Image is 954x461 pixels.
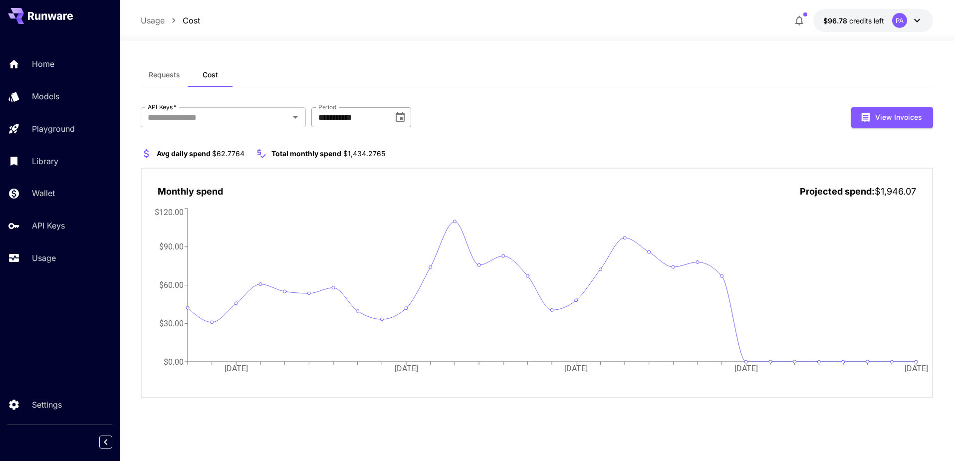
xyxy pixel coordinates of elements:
tspan: [DATE] [734,364,758,373]
nav: breadcrumb [141,14,200,26]
p: Models [32,90,59,102]
div: PA [892,13,907,28]
span: $1,946.07 [875,186,916,197]
span: Requests [149,70,180,79]
span: credits left [849,16,884,25]
tspan: $30.00 [159,318,184,328]
span: $1,434.2765 [343,149,385,158]
span: $62.7764 [212,149,244,158]
tspan: $120.00 [155,207,184,217]
p: Home [32,58,54,70]
tspan: [DATE] [904,364,928,373]
div: $96.78245 [823,15,884,26]
a: View Invoices [851,112,933,121]
tspan: $60.00 [159,280,184,290]
a: Usage [141,14,165,26]
span: Cost [203,70,218,79]
button: View Invoices [851,107,933,128]
label: API Keys [148,103,177,111]
p: Monthly spend [158,185,223,198]
button: $96.78245PA [813,9,933,32]
tspan: [DATE] [394,364,418,373]
tspan: [DATE] [225,364,248,373]
span: Total monthly spend [271,149,341,158]
button: Choose date, selected date is Aug 1, 2025 [390,107,410,127]
a: Cost [183,14,200,26]
button: Collapse sidebar [99,436,112,449]
span: Avg daily spend [157,149,211,158]
span: $96.78 [823,16,849,25]
tspan: [DATE] [564,364,588,373]
p: Wallet [32,187,55,199]
label: Period [318,103,337,111]
p: API Keys [32,220,65,231]
tspan: $0.00 [164,357,184,366]
tspan: $90.00 [159,242,184,251]
p: Playground [32,123,75,135]
p: Settings [32,399,62,411]
p: Usage [32,252,56,264]
button: Open [288,110,302,124]
div: Collapse sidebar [107,433,120,451]
p: Library [32,155,58,167]
span: Projected spend: [800,186,875,197]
